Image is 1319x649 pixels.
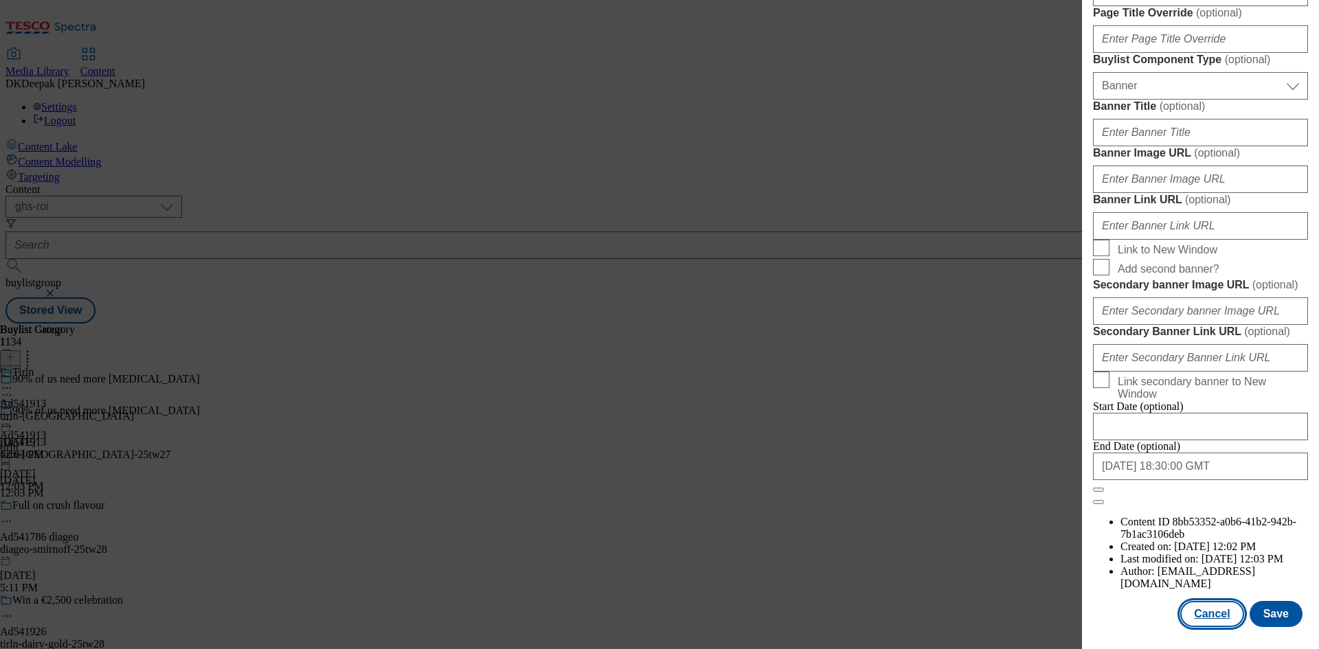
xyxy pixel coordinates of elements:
li: Content ID [1120,516,1308,540]
label: Secondary banner Image URL [1093,278,1308,292]
span: [EMAIL_ADDRESS][DOMAIN_NAME] [1120,565,1255,589]
li: Created on: [1120,540,1308,553]
label: Secondary Banner Link URL [1093,325,1308,339]
span: [DATE] 12:02 PM [1174,540,1256,552]
span: Start Date (optional) [1093,400,1184,412]
label: Banner Link URL [1093,193,1308,207]
span: ( optional ) [1252,279,1298,291]
span: Link to New Window [1118,244,1217,256]
span: 8bb53352-a0b6-41b2-942b-7b1ac3106deb [1120,516,1296,540]
input: Enter Date [1093,413,1308,440]
input: Enter Banner Link URL [1093,212,1308,240]
li: Last modified on: [1120,553,1308,565]
button: Save [1250,601,1303,627]
span: Add second banner? [1118,263,1219,275]
label: Banner Title [1093,100,1308,113]
span: ( optional ) [1225,54,1271,65]
label: Buylist Component Type [1093,53,1308,67]
span: End Date (optional) [1093,440,1180,452]
input: Enter Banner Title [1093,119,1308,146]
button: Close [1093,488,1104,492]
span: ( optional ) [1196,7,1242,19]
input: Enter Banner Image URL [1093,166,1308,193]
span: ( optional ) [1185,194,1231,205]
input: Enter Date [1093,453,1308,480]
span: ( optional ) [1244,326,1290,337]
input: Enter Secondary banner Image URL [1093,297,1308,325]
input: Enter Secondary Banner Link URL [1093,344,1308,372]
label: Banner Image URL [1093,146,1308,160]
button: Cancel [1180,601,1243,627]
span: Link secondary banner to New Window [1118,376,1303,400]
label: Page Title Override [1093,6,1308,20]
span: ( optional ) [1194,147,1240,159]
input: Enter Page Title Override [1093,25,1308,53]
span: ( optional ) [1160,100,1206,112]
span: [DATE] 12:03 PM [1202,553,1283,565]
li: Author: [1120,565,1308,590]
